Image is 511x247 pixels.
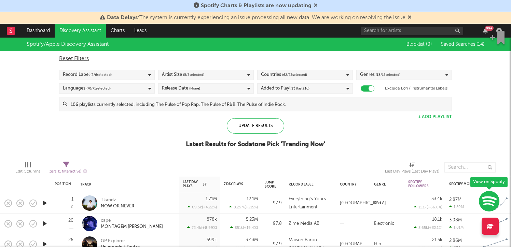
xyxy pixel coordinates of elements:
[432,238,442,242] div: 21.5k
[101,218,163,230] a: capeMONTAGEM [PERSON_NAME]
[187,225,217,230] div: 72.4k ( +8.99 % )
[101,238,140,244] div: GP Explorer
[374,199,401,207] div: Hip-Hop/Rap
[59,55,452,63] div: Reset Filters
[289,195,333,211] div: Everything's Yours Entertainment
[289,182,330,187] div: Record Label
[45,167,87,176] div: Filters
[449,205,464,209] div: 1.59M
[22,24,55,38] a: Dashboard
[406,42,432,47] span: Blocklist
[162,84,200,93] div: Release Date
[439,42,484,47] button: Saved Searches (14)
[414,225,442,230] div: 3.65k ( +32.1 % )
[385,167,439,176] div: Last Day Plays (Last Day Plays)
[431,197,442,201] div: 33.4k
[261,71,307,79] div: Countries
[68,218,73,223] div: 20
[246,238,258,242] div: 3.43M
[414,205,442,209] div: 11.1k ( +66.6 % )
[360,71,400,79] div: Genres
[45,159,87,179] div: Filters(1 filter active)
[385,84,447,93] label: Exclude Lofi / Instrumental Labels
[91,71,112,79] span: ( 2 / 6 selected)
[265,180,276,189] div: Jump Score
[101,224,163,230] div: MONTAGEM [PERSON_NAME]
[162,71,204,79] div: Artist Size
[340,199,386,207] div: [GEOGRAPHIC_DATA]
[314,3,318,9] span: Dismiss
[101,218,163,224] div: cape
[63,84,111,93] div: Languages
[58,170,81,174] span: ( 1 filter active)
[107,15,405,20] span: : The system is currently experiencing an issue processing all new data. We are working on resolv...
[27,40,109,49] div: Spotify/Apple Discovery Assistant
[183,180,207,188] div: Last Day Plays
[470,177,508,187] div: View on Spotify
[15,167,40,176] div: Edit Columns
[449,182,500,186] div: Spotify Monthly Listeners
[444,162,496,173] input: Search...
[483,28,488,33] button: 99+
[229,205,258,209] div: 8.29M ( +215 % )
[361,27,463,35] input: Search for artists
[441,42,484,47] span: Saved Searches
[418,115,452,119] button: + Add Playlist
[227,118,284,134] div: Update Results
[71,205,73,209] div: 0
[101,203,134,209] div: NOW OR NEVER
[55,182,71,186] div: Position
[129,24,151,38] a: Leads
[480,215,511,232] svg: Chart title
[86,84,111,93] span: ( 70 / 71 selected)
[374,182,398,187] div: Genre
[408,15,412,20] span: Dismiss
[230,225,258,230] div: 851k ( +19.4 % )
[432,217,442,222] div: 18.1k
[426,42,432,47] span: ( 0 )
[485,26,494,31] div: 99 +
[408,180,432,188] div: Spotify Followers
[80,182,172,187] div: Track
[67,97,452,111] input: 106 playlists currently selected, including The Pulse of Pop Rap, The Pulse of R&B, The Pulse of ...
[101,197,134,203] div: Tkandz
[188,205,217,209] div: 69.5k ( +4.22 % )
[385,159,439,179] div: Last Day Plays (Last Day Plays)
[189,84,200,93] span: (None)
[265,220,282,228] div: 97.8
[449,225,464,230] div: 1.01M
[265,199,282,207] div: 97.9
[261,84,309,93] div: Added to Playlist
[289,220,319,228] div: Zime Media AB
[15,159,40,179] div: Edit Columns
[63,71,112,79] div: Record Label
[374,220,394,228] div: Electronic
[282,71,307,79] span: ( 62 / 78 selected)
[107,15,138,20] span: Data Delays
[106,24,129,38] a: Charts
[376,71,400,79] span: ( 13 / 15 selected)
[201,3,312,9] span: Spotify Charts & Playlists are now updating
[207,238,217,242] div: 599k
[206,197,217,201] div: 1.71M
[247,197,258,201] div: 12.1M
[183,71,204,79] span: ( 5 / 5 selected)
[224,182,248,186] div: 7 Day Plays
[101,197,134,209] a: TkandzNOW OR NEVER
[68,238,73,242] div: 26
[207,217,217,222] div: 878k
[340,182,364,187] div: Country
[246,217,258,222] div: 5.23M
[449,218,462,222] div: 3.98M
[477,42,484,47] span: ( 14 )
[55,24,106,38] a: Discovery Assistant
[296,84,309,93] span: (last 21 d)
[186,140,325,149] div: Latest Results for Sodatone Pick ' Trending Now '
[71,197,73,202] div: 1
[449,197,461,202] div: 2.87M
[449,238,462,243] div: 2.86M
